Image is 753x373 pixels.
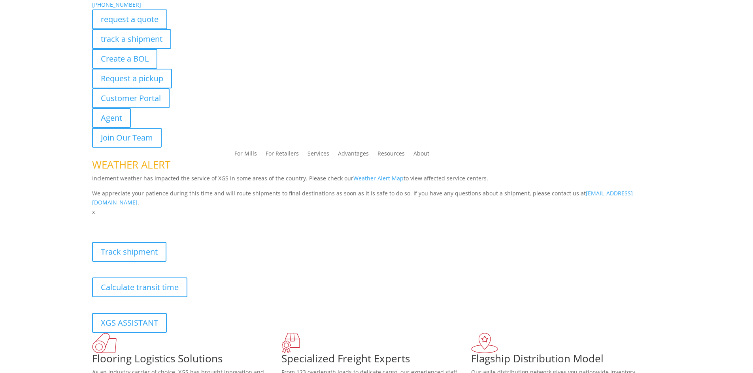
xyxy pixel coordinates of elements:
a: request a quote [92,9,167,29]
img: xgs-icon-total-supply-chain-intelligence-red [92,333,117,353]
a: XGS ASSISTANT [92,313,167,333]
a: Join Our Team [92,128,162,148]
h1: Flagship Distribution Model [471,353,661,367]
a: For Mills [234,151,257,159]
a: Request a pickup [92,69,172,88]
span: WEATHER ALERT [92,157,170,172]
a: Advantages [338,151,369,159]
img: xgs-icon-focused-on-flooring-red [281,333,300,353]
p: Inclement weather has impacted the service of XGS in some areas of the country. Please check our ... [92,174,661,189]
a: Agent [92,108,131,128]
a: [PHONE_NUMBER] [92,1,141,8]
a: Track shipment [92,242,166,262]
h1: Flooring Logistics Solutions [92,353,282,367]
p: We appreciate your patience during this time and will route shipments to final destinations as so... [92,189,661,208]
a: track a shipment [92,29,171,49]
p: x [92,207,661,217]
a: Calculate transit time [92,277,187,297]
a: For Retailers [266,151,299,159]
a: About [413,151,429,159]
img: xgs-icon-flagship-distribution-model-red [471,333,498,353]
a: Resources [377,151,405,159]
b: Visibility, transparency, and control for your entire supply chain. [92,218,268,225]
h1: Specialized Freight Experts [281,353,471,367]
a: Customer Portal [92,88,170,108]
a: Services [308,151,329,159]
a: Create a BOL [92,49,157,69]
a: Weather Alert Map [353,174,404,182]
